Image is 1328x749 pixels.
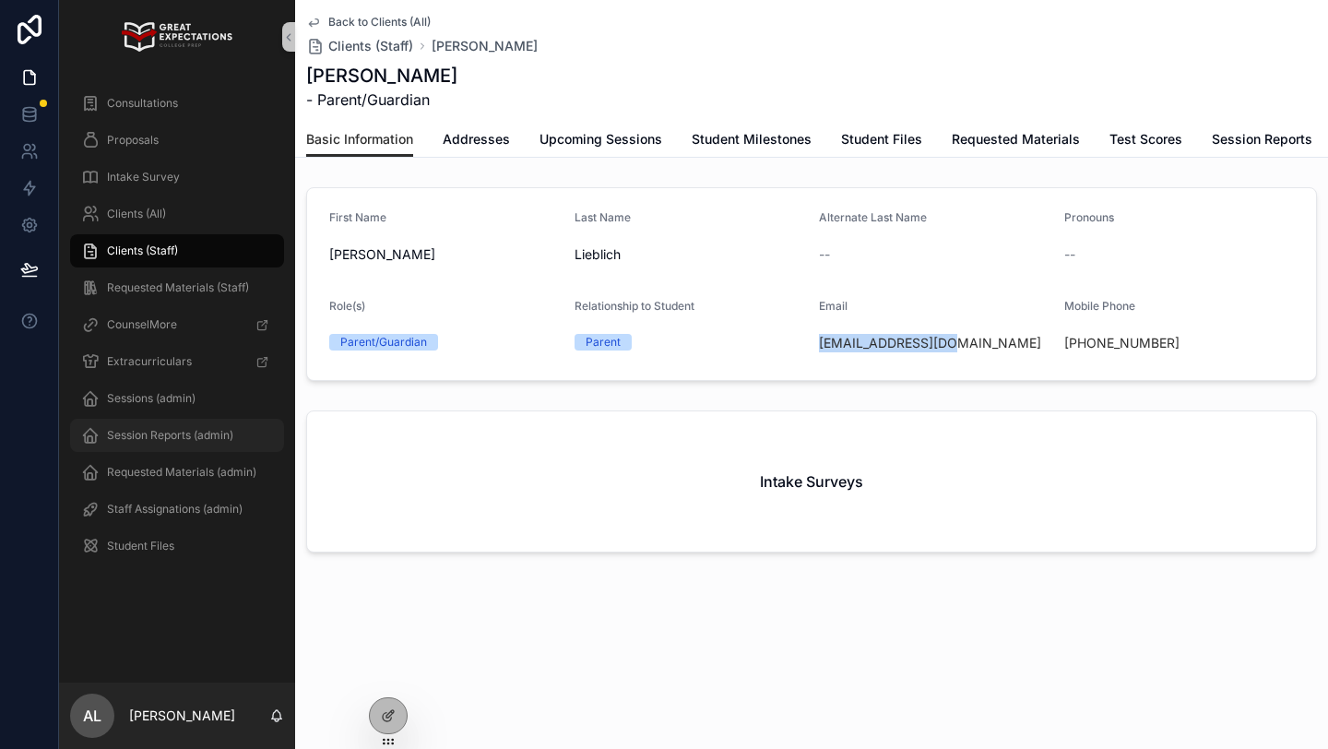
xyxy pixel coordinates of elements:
[1212,123,1312,160] a: Session Reports
[107,96,178,111] span: Consultations
[70,419,284,452] a: Session Reports (admin)
[70,529,284,563] a: Student Files
[70,308,284,341] a: CounselMore
[129,707,235,725] p: [PERSON_NAME]
[340,334,427,351] div: Parent/Guardian
[575,210,631,224] span: Last Name
[70,271,284,304] a: Requested Materials (Staff)
[107,244,178,258] span: Clients (Staff)
[59,74,295,587] div: scrollable content
[107,207,166,221] span: Clients (All)
[70,345,284,378] a: Extracurriculars
[443,123,510,160] a: Addresses
[306,123,413,158] a: Basic Information
[1064,299,1135,313] span: Mobile Phone
[819,299,848,313] span: Email
[1212,130,1312,149] span: Session Reports
[306,89,457,111] span: - Parent/Guardian
[329,210,386,224] span: First Name
[432,37,538,55] a: [PERSON_NAME]
[692,130,812,149] span: Student Milestones
[1109,130,1182,149] span: Test Scores
[539,130,662,149] span: Upcoming Sessions
[819,210,927,224] span: Alternate Last Name
[306,63,457,89] h1: [PERSON_NAME]
[70,456,284,489] a: Requested Materials (admin)
[107,354,192,369] span: Extracurriculars
[1064,210,1114,224] span: Pronouns
[575,299,694,313] span: Relationship to Student
[539,123,662,160] a: Upcoming Sessions
[107,391,196,406] span: Sessions (admin)
[952,123,1080,160] a: Requested Materials
[329,299,365,313] span: Role(s)
[70,87,284,120] a: Consultations
[586,334,621,351] div: Parent
[1109,123,1182,160] a: Test Scores
[575,245,805,264] span: Lieblich
[107,428,233,443] span: Session Reports (admin)
[107,502,243,517] span: Staff Assignations (admin)
[1064,334,1180,352] a: [PHONE_NUMBER]
[841,130,922,149] span: Student Files
[70,493,284,526] a: Staff Assignations (admin)
[107,280,249,295] span: Requested Materials (Staff)
[70,382,284,415] a: Sessions (admin)
[841,123,922,160] a: Student Files
[819,245,830,264] span: --
[107,170,180,184] span: Intake Survey
[107,539,174,553] span: Student Files
[70,160,284,194] a: Intake Survey
[328,37,413,55] span: Clients (Staff)
[107,317,177,332] span: CounselMore
[107,465,256,480] span: Requested Materials (admin)
[329,245,560,264] span: [PERSON_NAME]
[306,37,413,55] a: Clients (Staff)
[306,130,413,149] span: Basic Information
[70,124,284,157] a: Proposals
[692,123,812,160] a: Student Milestones
[83,705,101,727] span: AL
[306,15,431,30] a: Back to Clients (All)
[952,130,1080,149] span: Requested Materials
[70,234,284,267] a: Clients (Staff)
[122,22,231,52] img: App logo
[443,130,510,149] span: Addresses
[328,15,431,30] span: Back to Clients (All)
[819,334,1041,352] a: [EMAIL_ADDRESS][DOMAIN_NAME]
[1064,245,1075,264] span: --
[107,133,159,148] span: Proposals
[70,197,284,231] a: Clients (All)
[760,470,863,493] h2: Intake Surveys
